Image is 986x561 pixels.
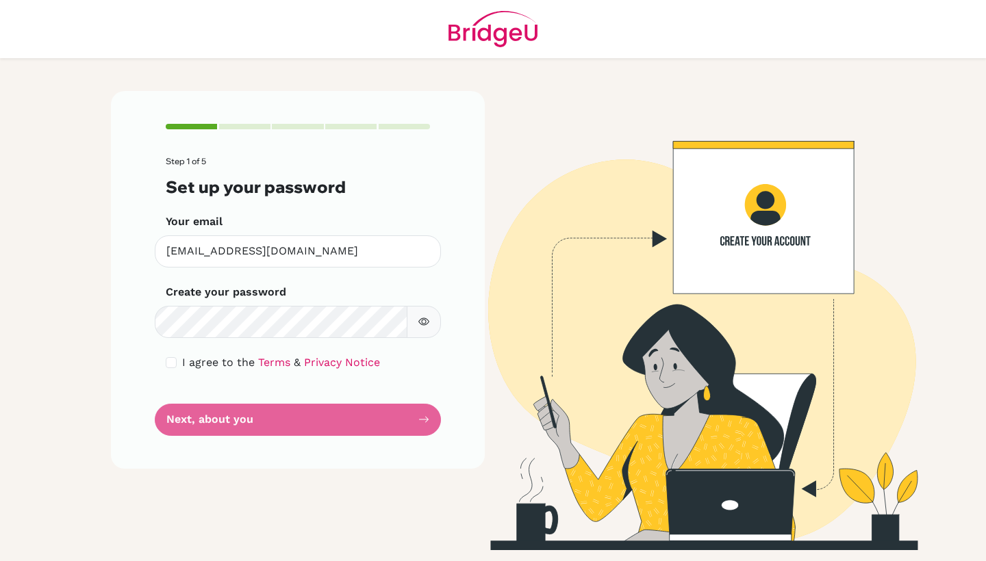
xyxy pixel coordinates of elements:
input: Insert your email* [155,235,441,268]
span: Step 1 of 5 [166,156,206,166]
label: Your email [166,213,223,230]
h3: Set up your password [166,177,430,197]
label: Create your password [166,284,286,300]
span: & [294,356,301,369]
a: Terms [258,356,290,369]
span: I agree to the [182,356,255,369]
a: Privacy Notice [304,356,380,369]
